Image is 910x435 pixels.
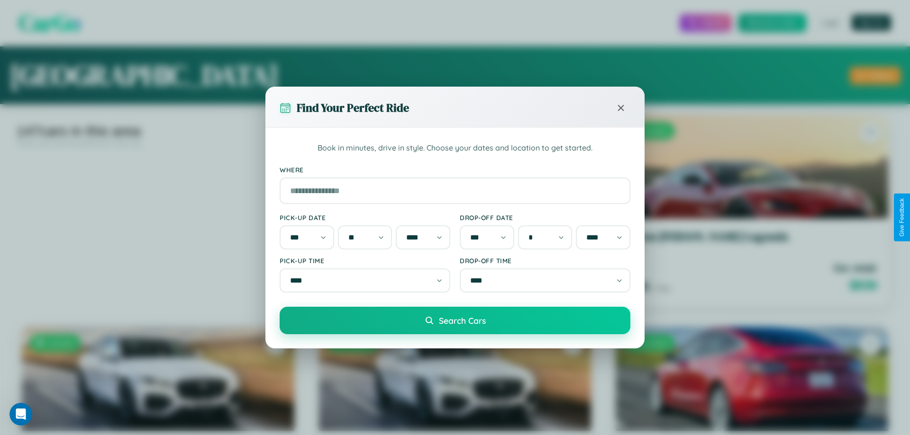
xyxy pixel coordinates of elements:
h3: Find Your Perfect Ride [297,100,409,115]
label: Drop-off Date [460,213,630,222]
p: Book in minutes, drive in style. Choose your dates and location to get started. [280,142,630,154]
span: Search Cars [439,315,486,326]
label: Pick-up Date [280,213,450,222]
button: Search Cars [280,307,630,334]
label: Drop-off Time [460,257,630,265]
label: Pick-up Time [280,257,450,265]
label: Where [280,166,630,174]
